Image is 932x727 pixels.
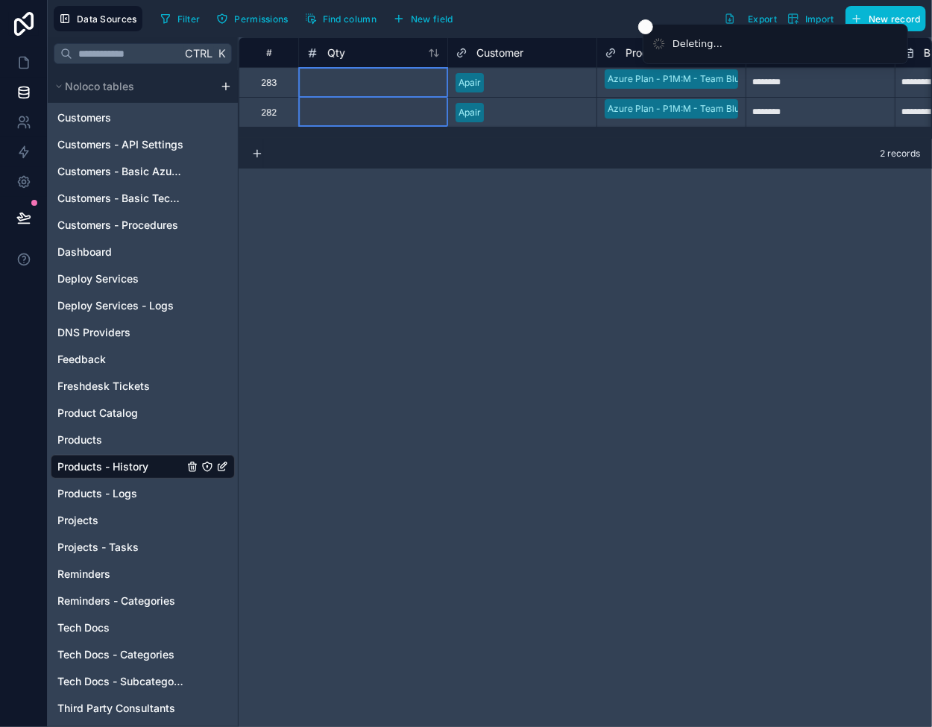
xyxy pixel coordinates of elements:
[300,7,382,30] button: Find column
[673,37,722,51] div: Deleting...
[77,13,137,25] span: Data Sources
[54,6,142,31] button: Data Sources
[638,19,653,34] button: Close toast
[840,6,926,31] a: New record
[476,45,523,60] span: Customer
[211,7,299,30] a: Permissions
[216,48,227,59] span: K
[626,45,664,60] span: Product
[251,47,287,58] div: #
[880,148,920,160] span: 2 records
[183,44,214,63] span: Ctrl
[177,13,201,25] span: Filter
[459,76,481,89] div: Apair
[211,7,293,30] button: Permissions
[323,13,377,25] span: Find column
[459,106,481,119] div: Apair
[608,102,745,116] div: Azure Plan - P1M:M - Team Blue
[261,107,277,119] div: 282
[411,13,453,25] span: New field
[782,6,840,31] button: Import
[154,7,206,30] button: Filter
[388,7,459,30] button: New field
[234,13,288,25] span: Permissions
[261,77,277,89] div: 283
[608,72,745,86] div: Azure Plan - P1M:M - Team Blue
[846,6,926,31] button: New record
[719,6,782,31] button: Export
[327,45,345,60] span: Qty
